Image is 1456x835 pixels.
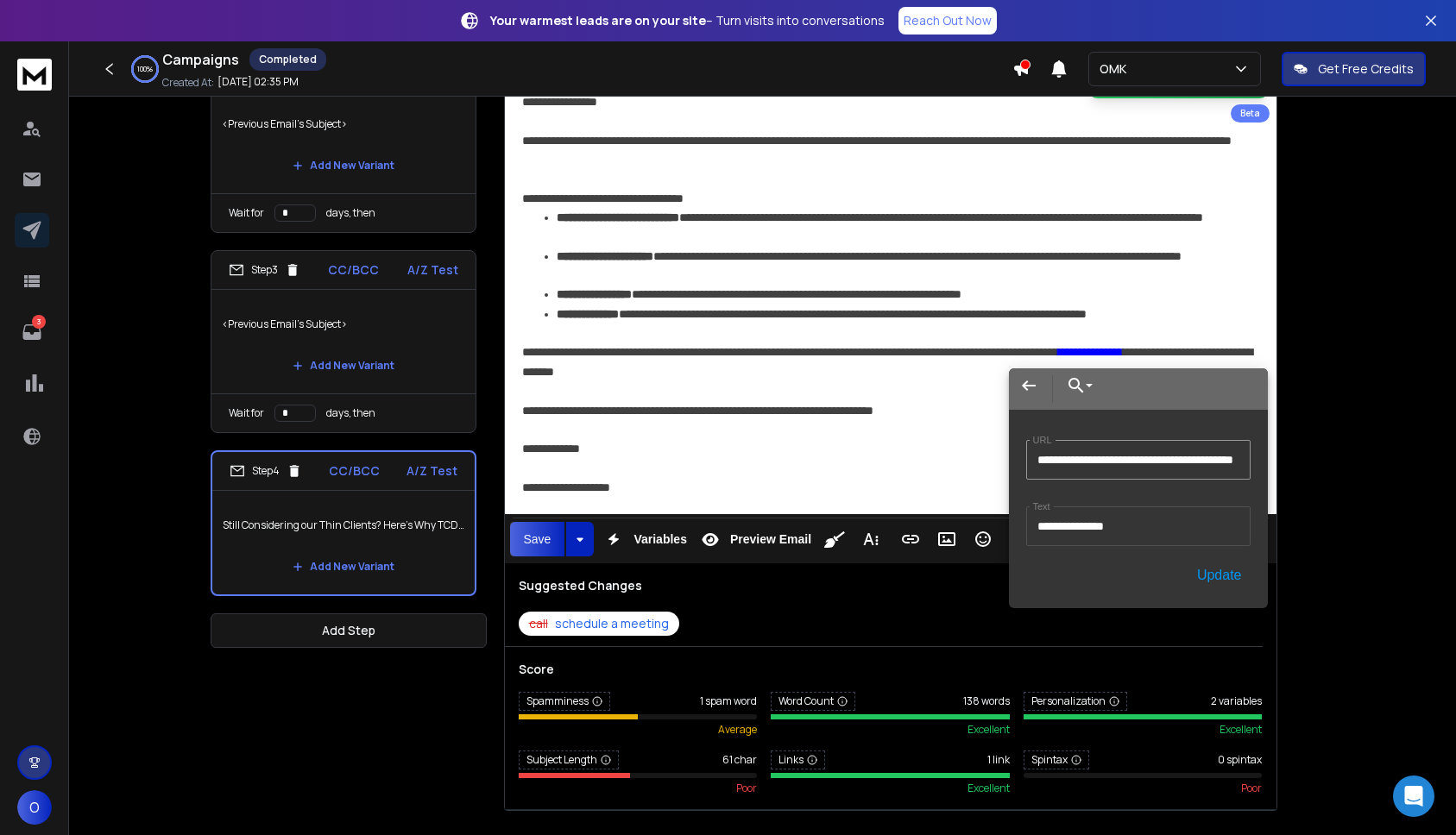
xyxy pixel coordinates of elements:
label: URL [1030,435,1056,446]
p: Wait for [229,206,264,220]
span: excellent [968,723,1010,737]
li: Step2CC/BCCA/Z Test<Previous Email's Subject>Add New VariantWait fordays, then [211,50,476,233]
label: Text [1030,501,1054,512]
span: Spamminess [519,692,610,711]
h3: Suggested Changes [519,577,642,594]
div: Open Intercom Messenger [1393,775,1434,817]
button: Clean HTML [818,522,851,556]
span: schedule a meeting [555,615,669,632]
div: Step 3 [229,262,300,278]
div: Step 4 [230,463,302,479]
p: Wait for [229,406,264,420]
span: Word Count [771,692,855,711]
p: OMK [1100,60,1133,78]
button: Add Step [211,613,487,648]
span: 138 words [963,694,1010,708]
button: Add New Variant [279,148,408,183]
p: [DATE] 02:35 PM [217,75,299,89]
a: Reach Out Now [898,7,997,35]
span: call [529,615,548,632]
button: Add New Variant [279,549,408,584]
span: 2 variables [1211,694,1262,708]
button: Insert Image (⌘P) [930,522,963,556]
button: More Text [854,522,887,556]
button: Choose Link [1056,368,1096,403]
p: days, then [326,406,375,420]
div: Completed [249,48,326,71]
img: logo [17,59,52,91]
span: Links [771,750,825,769]
span: excellent [968,782,1010,795]
button: Variables [597,522,690,556]
p: A/Z Test [407,261,458,279]
span: 61 char [722,753,757,767]
span: Personalization [1024,692,1127,711]
span: Subject Length [519,750,619,769]
span: average [718,723,757,737]
p: A/Z Test [407,462,457,480]
button: Add New Variant [279,348,408,383]
button: O [17,790,52,825]
button: Emoticons [967,522,999,556]
button: Insert Link (⌘K) [894,522,927,556]
button: Back [1009,368,1049,403]
a: 3 [15,315,49,349]
p: Still Considering our Thin Clients? Here’s Why TCD Stands Out [223,501,464,549]
span: excellent [1220,723,1262,737]
p: Get Free Credits [1318,60,1414,78]
p: CC/BCC [328,261,379,279]
span: 1 spam word [700,694,757,708]
button: Update [1188,560,1251,591]
p: – Turn visits into conversations [490,12,885,29]
p: <Previous Email's Subject> [222,100,465,148]
button: Preview Email [694,522,815,556]
div: Beta [1231,104,1270,122]
strong: Your warmest leads are on your site [490,12,706,28]
span: poor [1241,782,1262,795]
p: 100 % [137,64,153,74]
li: Step3CC/BCCA/Z Test<Previous Email's Subject>Add New VariantWait fordays, then [211,250,476,433]
span: poor [736,782,757,795]
p: <Previous Email's Subject> [222,300,465,348]
span: Spintax [1024,750,1089,769]
span: Variables [630,532,690,547]
button: Get Free Credits [1282,52,1426,86]
h3: Score [519,661,1263,678]
li: Step4CC/BCCA/Z TestStill Considering our Thin Clients? Here’s Why TCD Stands OutAdd New Variant [211,450,476,596]
button: Insert Unsubscribe Link [1003,522,1036,556]
p: 3 [32,315,46,329]
p: days, then [326,206,375,220]
p: Reach Out Now [904,12,992,29]
h1: Campaigns [162,49,239,70]
button: Save [510,522,565,556]
p: CC/BCC [329,462,380,480]
span: Preview Email [727,532,815,547]
span: 1 link [987,753,1010,767]
p: Created At: [162,76,214,90]
span: 0 spintax [1218,753,1262,767]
